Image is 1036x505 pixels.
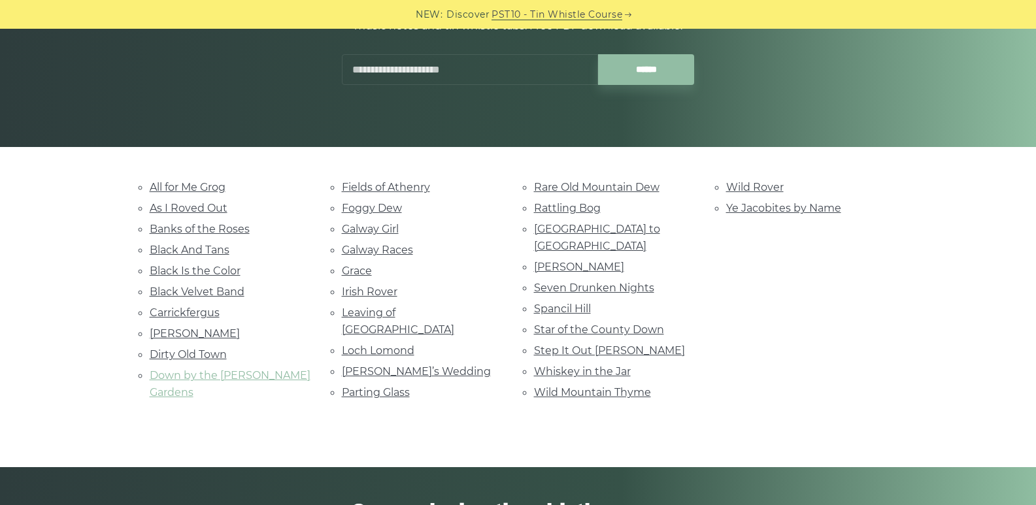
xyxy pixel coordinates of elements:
a: [PERSON_NAME] [534,261,624,273]
a: Rattling Bog [534,202,601,214]
a: Star of the County Down [534,323,664,336]
a: Leaving of [GEOGRAPHIC_DATA] [342,306,454,336]
a: Parting Glass [342,386,410,399]
a: Loch Lomond [342,344,414,357]
a: Black Velvet Band [150,285,244,298]
a: Carrickfergus [150,306,220,319]
a: All for Me Grog [150,181,226,193]
span: Discover [446,7,490,22]
a: PST10 - Tin Whistle Course [492,7,622,22]
a: Wild Rover [726,181,784,193]
a: Rare Old Mountain Dew [534,181,660,193]
a: Down by the [PERSON_NAME] Gardens [150,369,310,399]
a: Black And Tans [150,244,229,256]
a: Step It Out [PERSON_NAME] [534,344,685,357]
a: [GEOGRAPHIC_DATA] to [GEOGRAPHIC_DATA] [534,223,660,252]
a: Fields of Athenry [342,181,430,193]
a: Wild Mountain Thyme [534,386,651,399]
a: Irish Rover [342,285,397,298]
a: Ye Jacobites by Name [726,202,841,214]
a: Galway Girl [342,223,399,235]
a: As I Roved Out [150,202,227,214]
a: Banks of the Roses [150,223,250,235]
a: [PERSON_NAME] [150,327,240,340]
a: Dirty Old Town [150,348,227,361]
a: [PERSON_NAME]’s Wedding [342,365,491,378]
a: Galway Races [342,244,413,256]
a: Spancil Hill [534,302,591,315]
a: Whiskey in the Jar [534,365,631,378]
a: Foggy Dew [342,202,402,214]
a: Grace [342,265,372,277]
span: NEW: [416,7,443,22]
a: Seven Drunken Nights [534,282,654,294]
a: Black Is the Color [150,265,241,277]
